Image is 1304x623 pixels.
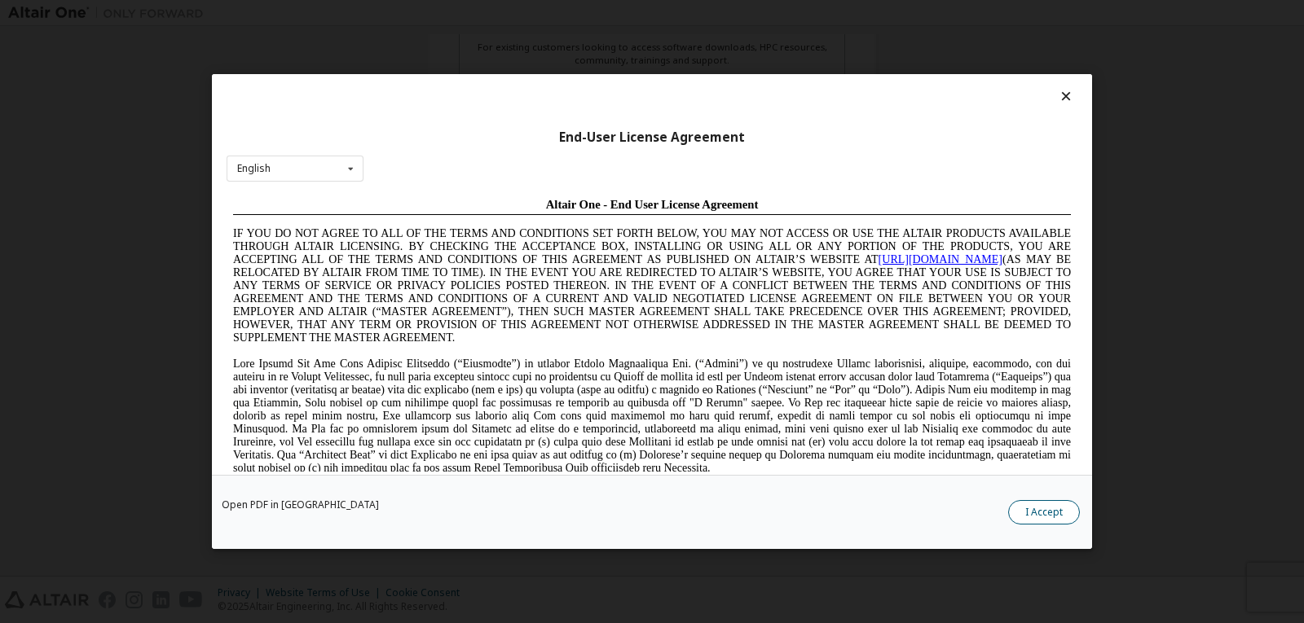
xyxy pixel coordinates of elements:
[7,166,844,283] span: Lore Ipsumd Sit Ame Cons Adipisc Elitseddo (“Eiusmodte”) in utlabor Etdolo Magnaaliqua Eni. (“Adm...
[7,36,844,152] span: IF YOU DO NOT AGREE TO ALL OF THE TERMS AND CONDITIONS SET FORTH BELOW, YOU MAY NOT ACCESS OR USE...
[1008,500,1080,524] button: I Accept
[237,164,271,173] div: English
[652,62,776,74] a: [URL][DOMAIN_NAME]
[319,7,532,20] span: Altair One - End User License Agreement
[227,129,1077,146] div: End-User License Agreement
[222,500,379,510] a: Open PDF in [GEOGRAPHIC_DATA]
